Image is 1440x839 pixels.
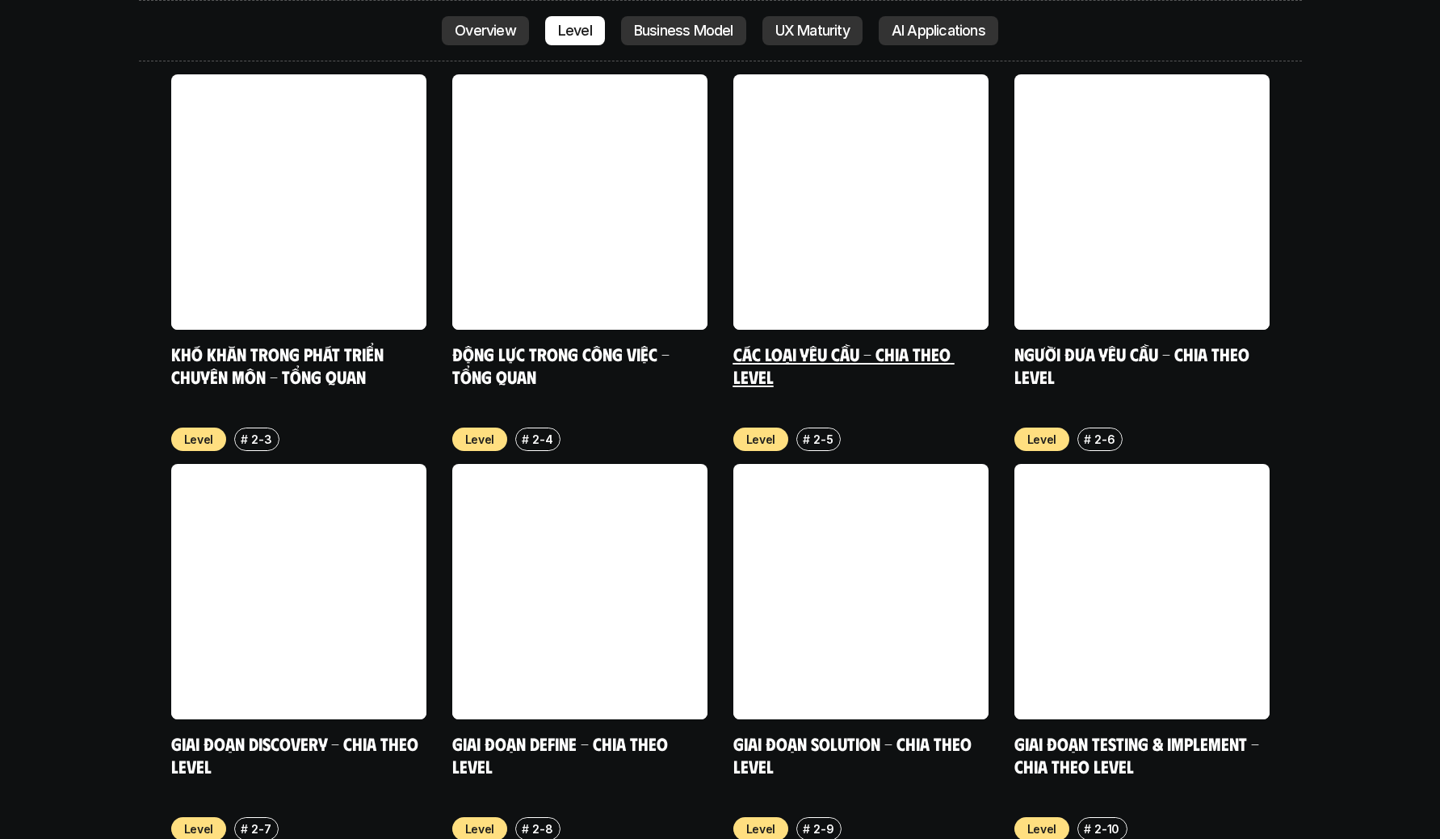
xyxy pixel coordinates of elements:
[746,820,776,837] p: Level
[813,431,833,448] p: 2-5
[733,732,976,777] a: Giai đoạn Solution - Chia theo Level
[1027,820,1057,837] p: Level
[813,820,833,837] p: 2-9
[1094,820,1119,837] p: 2-10
[1027,431,1057,448] p: Level
[621,16,746,45] a: Business Model
[1084,433,1091,445] h6: #
[452,343,674,387] a: Động lực trong công việc - Tổng quan
[522,433,529,445] h6: #
[251,431,271,448] p: 2-3
[532,431,552,448] p: 2-4
[558,23,592,39] p: Level
[1094,431,1115,448] p: 2-6
[455,23,516,39] p: Overview
[465,820,495,837] p: Level
[803,823,810,835] h6: #
[803,433,810,445] h6: #
[465,431,495,448] p: Level
[775,23,850,39] p: UX Maturity
[545,16,605,45] a: Level
[171,732,422,777] a: Giai đoạn Discovery - Chia theo Level
[879,16,998,45] a: AI Applications
[1014,343,1253,387] a: Người đưa yêu cầu - Chia theo Level
[184,431,214,448] p: Level
[241,433,248,445] h6: #
[532,820,552,837] p: 2-8
[452,732,672,777] a: Giai đoạn Define - Chia theo Level
[634,23,733,39] p: Business Model
[1014,732,1263,777] a: Giai đoạn Testing & Implement - Chia theo Level
[171,343,388,387] a: Khó khăn trong phát triển chuyên môn - Tổng quan
[746,431,776,448] p: Level
[733,343,955,387] a: Các loại yêu cầu - Chia theo level
[762,16,863,45] a: UX Maturity
[522,823,529,835] h6: #
[184,820,214,837] p: Level
[1084,823,1091,835] h6: #
[251,820,271,837] p: 2-7
[892,23,985,39] p: AI Applications
[442,16,529,45] a: Overview
[241,823,248,835] h6: #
